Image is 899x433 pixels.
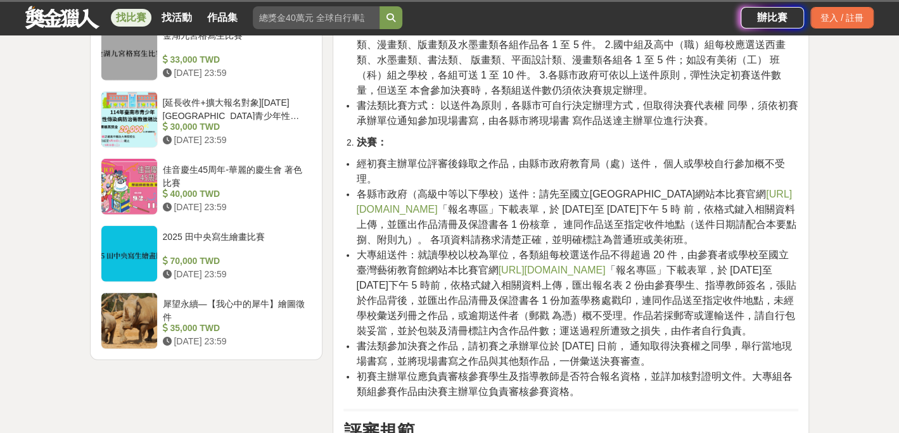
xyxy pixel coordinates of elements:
div: 33,000 TWD [163,53,307,66]
div: 犀望永續—【我心中的犀牛】繪圖徵件 [163,298,307,322]
a: 找比賽 [111,9,151,27]
a: 2025 田中央寫生繪畫比賽 70,000 TWD [DATE] 23:59 [101,225,312,282]
a: 辦比賽 [741,7,804,28]
span: 書法類參加決賽之作品，請初賽之承辦單位於 [DATE] 日前， 通知取得決賽權之同學，舉行當地現場書寫，並將現場書寫之作品與其他類作品，一併彙送決賽審查。 [356,341,792,367]
div: [DATE] 23:59 [163,335,307,348]
a: 找活動 [156,9,197,27]
a: [延長收件+擴大報名對象][DATE][GEOGRAPHIC_DATA]青少年性傳染病防治衛教徵稿比賽 30,000 TWD [DATE] 23:59 [101,91,312,148]
div: 70,000 TWD [163,254,307,268]
div: 登入 / 註冊 [810,7,874,28]
div: 2025 田中央寫生繪畫比賽 [163,230,307,254]
span: 初賽主辦單位應負責審核參賽學生及指導教師是否符合報名資格，並詳加核對證明文件。大專組各類組參賽作品由決賽主辦單位負責審核參賽資格。 [356,371,792,397]
strong: 決賽： [356,137,386,147]
a: [URL][DOMAIN_NAME] [356,189,791,215]
div: [DATE] 23:59 [163,268,307,281]
div: [DATE] 23:59 [163,134,307,147]
div: 40,000 TWD [163,187,307,201]
span: 書法類比賽方式： 以送件為原則，各縣市可自行決定辦理方式，但取得決賽代表權 同學，須依初賽承辦單位通知參加現場書寫，由各縣市將現場書 寫作品送達主辦單位進行決賽。 [356,100,798,126]
div: 35,000 TWD [163,322,307,335]
a: 金湖九宮格寫生比賽 33,000 TWD [DATE] 23:59 [101,24,312,81]
a: 作品集 [202,9,243,27]
a: 犀望永續—【我心中的犀牛】繪圖徵件 35,000 TWD [DATE] 23:59 [101,292,312,349]
div: 佳音慶生45周年-華麗的慶生會 著色比賽 [163,163,307,187]
input: 總獎金40萬元 全球自行車設計比賽 [253,6,379,29]
span: 大專組送件：就讀學校以校為單位，各類組每校選送作品不得超過 20 件，由參賽者或學校至國立臺灣藝術教育館網站本比賽官網 「報名專區」下載表單，於 [DATE]至 [DATE]下午 5 時前，依格... [356,249,796,336]
div: 30,000 TWD [163,120,307,134]
span: 經初賽主辦單位評審後錄取之作品，由縣市政府教育局（處）送件， 個人或學校自行參加概不受理。 [356,158,784,184]
div: 金湖九宮格寫生比賽 [163,29,307,53]
span: 各校參賽作品件數： 1.國小組每一學校（不分是否設有美術班）應選送繪畫類、書法 類、平面設計類、漫畫類、版畫類及水墨畫類各組作品各 1 至 5 件。 2.國中組及高中（職）組每校應選送西畫類、水... [356,24,796,96]
div: [DATE] 23:59 [163,201,307,214]
div: [延長收件+擴大報名對象][DATE][GEOGRAPHIC_DATA]青少年性傳染病防治衛教徵稿比賽 [163,96,307,120]
a: 佳音慶生45周年-華麗的慶生會 著色比賽 40,000 TWD [DATE] 23:59 [101,158,312,215]
span: 各縣市政府（高級中等以下學校）送件：請先至國立[GEOGRAPHIC_DATA]網站本比賽官網 「報名專區」下載表單，於 [DATE]至 [DATE]下午 5 時 前，依格式鍵入相關資料上傳，並... [356,189,796,245]
a: [URL][DOMAIN_NAME] [498,265,605,275]
div: [DATE] 23:59 [163,66,307,80]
